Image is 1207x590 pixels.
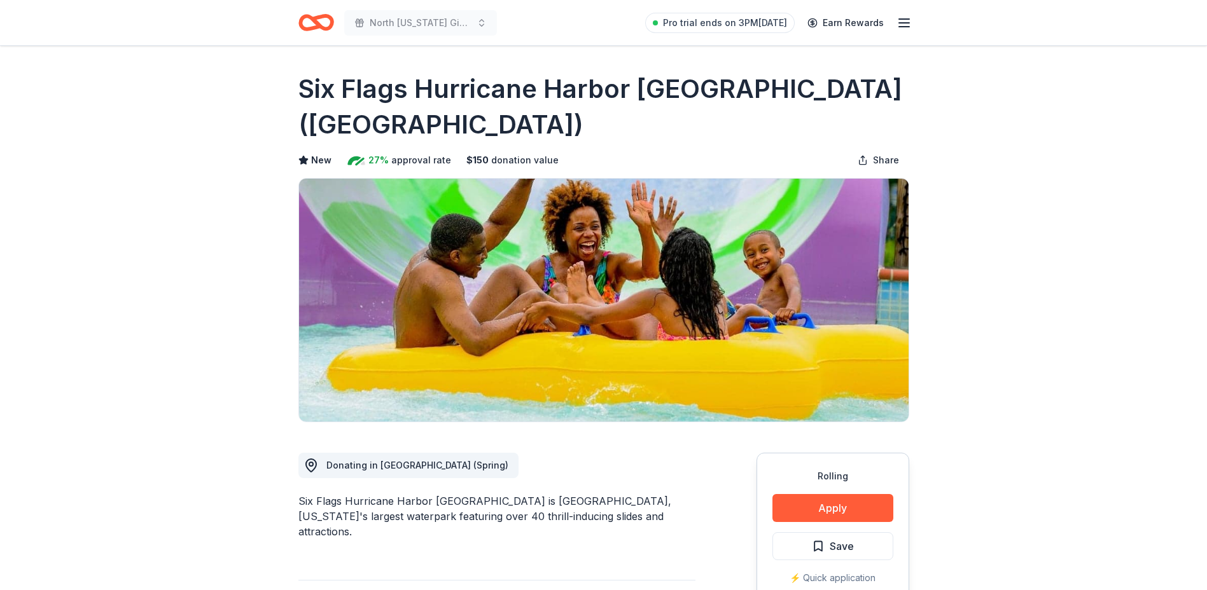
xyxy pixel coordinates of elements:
span: $ 150 [466,153,489,168]
img: Image for Six Flags Hurricane Harbor Splashtown (Houston) [299,179,909,422]
h1: Six Flags Hurricane Harbor [GEOGRAPHIC_DATA] ([GEOGRAPHIC_DATA]) [298,71,909,142]
div: Six Flags Hurricane Harbor [GEOGRAPHIC_DATA] is [GEOGRAPHIC_DATA], [US_STATE]'s largest waterpark... [298,493,695,539]
span: approval rate [391,153,451,168]
button: North [US_STATE] Giving Day [344,10,497,36]
button: Save [772,532,893,560]
span: 27% [368,153,389,168]
span: donation value [491,153,559,168]
span: New [311,153,331,168]
span: Share [873,153,899,168]
a: Pro trial ends on 3PM[DATE] [645,13,795,33]
a: Earn Rewards [800,11,891,34]
div: ⚡️ Quick application [772,570,893,586]
a: Home [298,8,334,38]
span: Donating in [GEOGRAPHIC_DATA] (Spring) [326,460,508,470]
span: Save [830,538,854,554]
button: Apply [772,494,893,522]
button: Share [848,147,909,173]
div: Rolling [772,469,893,484]
span: Pro trial ends on 3PM[DATE] [663,15,787,31]
span: North [US_STATE] Giving Day [370,15,471,31]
